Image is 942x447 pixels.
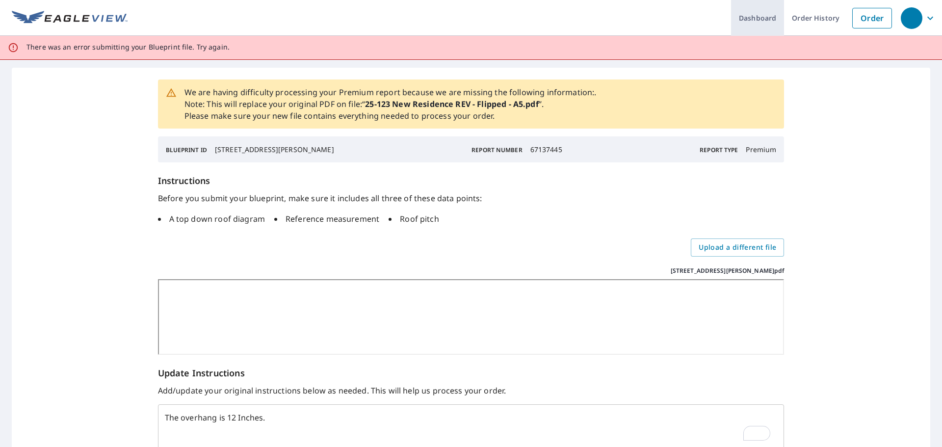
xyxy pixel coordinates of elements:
[746,144,776,155] p: Premium
[852,8,892,28] a: Order
[26,43,230,52] p: There was an error submitting your Blueprint file. Try again.
[12,11,128,26] img: EV Logo
[699,241,776,254] span: Upload a different file
[165,413,778,443] textarea: To enrich screen reader interactions, please activate Accessibility in Grammarly extension settings
[158,385,785,396] p: Add/update your original instructions below as needed. This will help us process your order.
[274,213,379,225] li: Reference measurement
[184,86,597,122] p: We are having difficulty processing your Premium report because we are missing the following info...
[671,266,785,275] p: [STREET_ADDRESS][PERSON_NAME]pdf
[215,144,334,155] p: [STREET_ADDRESS][PERSON_NAME]
[158,367,785,380] p: Update Instructions
[365,99,538,109] strong: 25-123 New Residence REV - Flipped - A5.pdf
[158,213,265,225] li: A top down roof diagram
[471,146,522,155] p: Report Number
[158,279,785,355] iframe: 2686 Ellen Way.pdf
[158,192,785,204] p: Before you submit your blueprint, make sure it includes all three of these data points:
[691,238,784,257] label: Upload a different file
[700,146,738,155] p: Report Type
[166,146,207,155] p: Blueprint ID
[530,144,562,155] p: 67137445
[389,213,439,225] li: Roof pitch
[158,174,785,187] h6: Instructions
